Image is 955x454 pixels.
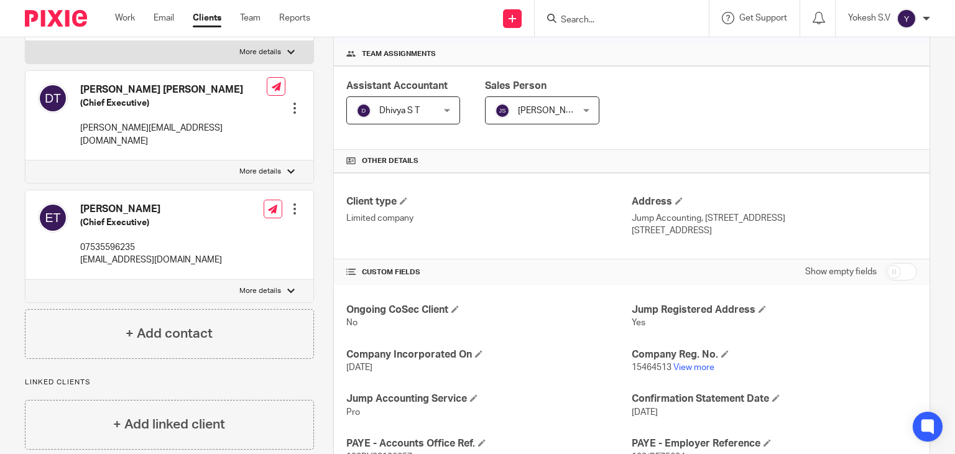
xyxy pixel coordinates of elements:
p: Linked clients [25,378,314,387]
h4: Company Reg. No. [632,348,917,361]
span: [PERSON_NAME] [518,106,586,115]
span: 15464513 [632,363,671,372]
span: Get Support [739,14,787,22]
span: Other details [362,156,418,166]
h4: Company Incorporated On [346,348,632,361]
h4: [PERSON_NAME] [80,203,222,216]
img: svg%3E [38,203,68,233]
p: 07535596235 [80,241,222,254]
p: Jump Accounting, [STREET_ADDRESS] [632,212,917,225]
p: Yokesh S.V [848,12,890,24]
a: View more [673,363,714,372]
span: Pro [346,408,360,417]
p: More details [239,286,281,296]
img: svg%3E [495,103,510,118]
h4: + Add contact [126,324,213,343]
p: More details [239,167,281,177]
p: [EMAIL_ADDRESS][DOMAIN_NAME] [80,254,222,266]
h4: PAYE - Accounts Office Ref. [346,437,632,450]
p: More details [239,47,281,57]
h4: Confirmation Statement Date [632,392,917,405]
a: Team [240,12,261,24]
h5: (Chief Executive) [80,216,222,229]
span: Dhivya S T [379,106,420,115]
p: [STREET_ADDRESS] [632,225,917,237]
img: svg%3E [897,9,916,29]
a: Work [115,12,135,24]
label: Show empty fields [805,266,877,278]
span: [DATE] [346,363,372,372]
a: Reports [279,12,310,24]
img: Pixie [25,10,87,27]
span: Team assignments [362,49,436,59]
h4: + Add linked client [113,415,225,434]
h4: CUSTOM FIELDS [346,267,632,277]
img: svg%3E [38,83,68,113]
a: Email [154,12,174,24]
h4: PAYE - Employer Reference [632,437,917,450]
h4: Client type [346,195,632,208]
span: No [346,318,358,327]
span: Yes [632,318,645,327]
p: [PERSON_NAME][EMAIL_ADDRESS][DOMAIN_NAME] [80,122,267,147]
h4: Ongoing CoSec Client [346,303,632,317]
span: Sales Person [485,81,547,91]
input: Search [560,15,671,26]
p: Limited company [346,212,632,225]
h4: Jump Registered Address [632,303,917,317]
span: Assistant Accountant [346,81,448,91]
img: svg%3E [356,103,371,118]
h4: Jump Accounting Service [346,392,632,405]
h5: (Chief Executive) [80,97,267,109]
span: [DATE] [632,408,658,417]
a: Clients [193,12,221,24]
h4: Address [632,195,917,208]
h4: [PERSON_NAME] [PERSON_NAME] [80,83,267,96]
